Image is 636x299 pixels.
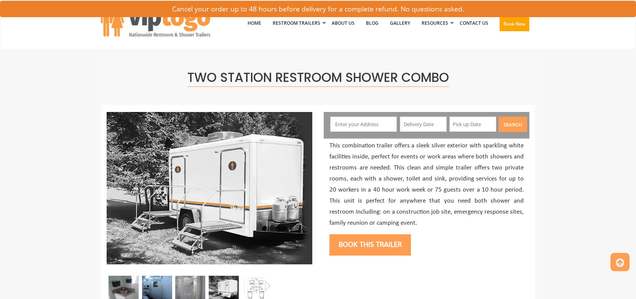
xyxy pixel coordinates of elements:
[360,3,384,43] a: Blog
[267,3,326,43] a: Restroom Trailers
[326,3,360,43] a: About Us
[187,69,449,87] span: Two Station Restroom Shower Combo
[500,17,529,31] button: Book Now
[499,117,527,132] button: Search
[330,117,397,132] input: Enter your Address
[101,5,210,37] img: VIPTOGO
[329,234,411,256] button: Book this trailer
[329,141,524,229] p: This combination trailer offers a sleek silver exterior with sparkling white facilities inside, p...
[494,3,535,48] a: Book Now
[107,112,312,264] img: outside photo of 2 stations shower combo trailer
[400,117,447,132] input: Delivery Date
[416,3,454,43] a: Resources
[449,117,496,132] input: Pick up Date
[384,3,416,43] a: Gallery
[454,3,494,43] a: Contact Us
[242,3,267,43] a: Home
